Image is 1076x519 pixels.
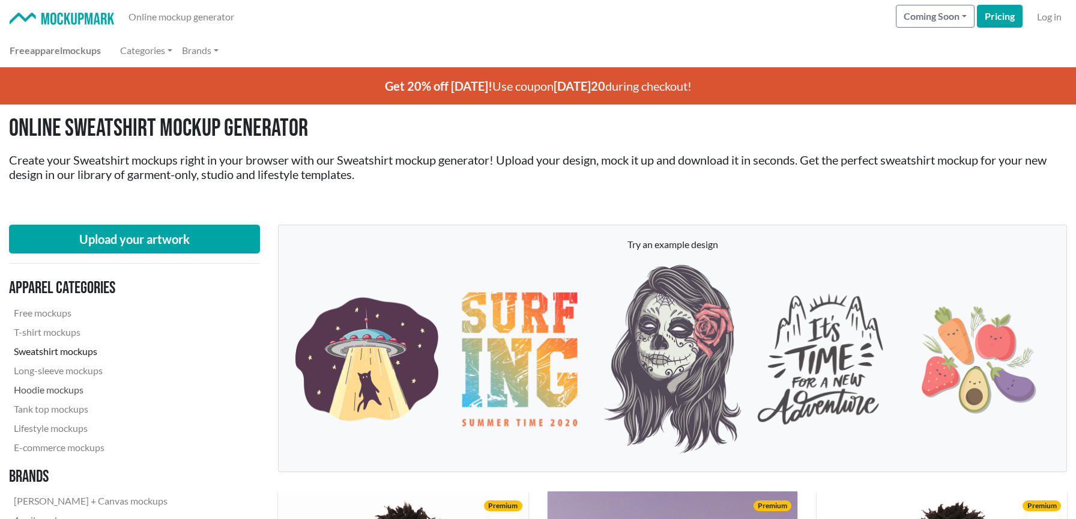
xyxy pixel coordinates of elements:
a: Long-sleeve mockups [9,361,172,380]
span: Get 20% off [DATE]! [385,79,492,93]
a: Pricing [977,5,1023,28]
button: Upload your artwork [9,225,260,253]
span: Premium [1023,500,1060,511]
a: Sweatshirt mockups [9,342,172,361]
a: Lifestyle mockups [9,419,172,438]
h3: Brands [9,467,172,487]
a: Tank top mockups [9,399,172,419]
img: Mockup Mark [10,13,114,25]
h2: Create your Sweatshirt mockups right in your browser with our Sweatshirt mockup generator! Upload... [9,153,1067,181]
a: T-shirt mockups [9,323,172,342]
button: Coming Soon [896,5,975,28]
h3: Apparel categories [9,278,172,299]
a: Categories [115,38,177,62]
a: [PERSON_NAME] + Canvas mockups [9,491,172,511]
span: Premium [484,500,522,511]
a: E-commerce mockups [9,438,172,457]
p: Try an example design [291,237,1054,252]
a: Freeapparelmockups [5,38,106,62]
a: Log in [1032,5,1066,29]
span: apparel [30,44,62,56]
a: Brands [177,38,223,62]
span: [DATE]20 [554,79,605,93]
p: Use coupon during checkout! [205,67,871,105]
a: Online mockup generator [124,5,239,29]
a: Free mockups [9,303,172,323]
span: Premium [754,500,791,511]
h1: Online Sweatshirt Mockup Generator [9,114,1067,143]
a: Hoodie mockups [9,380,172,399]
